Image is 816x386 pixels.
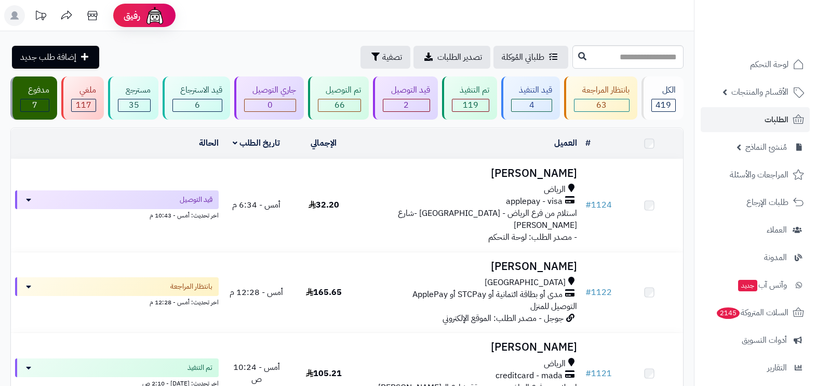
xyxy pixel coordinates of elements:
span: التقارير [767,361,787,375]
div: مسترجع [118,84,151,96]
span: 6 [195,99,200,111]
div: تم التوصيل [318,84,361,96]
div: اخر تحديث: أمس - 10:43 م [15,209,219,220]
span: 105.21 [306,367,342,380]
a: السلات المتروكة2145 [701,300,810,325]
span: 32.20 [309,199,339,211]
span: 2 [404,99,409,111]
span: تم التنفيذ [188,363,212,373]
div: 63 [574,99,628,111]
div: ملغي [71,84,96,96]
span: applepay - visa [506,196,563,208]
a: # [585,137,591,149]
a: مدفوع 7 [8,76,59,120]
span: لوحة التحكم [750,57,788,72]
div: بانتظار المراجعة [574,84,629,96]
span: طلباتي المُوكلة [502,51,544,63]
a: تحديثات المنصة [28,5,53,29]
span: وآتس آب [737,278,787,292]
span: # [585,367,591,380]
div: الكل [651,84,676,96]
div: 117 [72,99,95,111]
a: الطلبات [701,107,810,132]
span: أمس - 6:34 م [232,199,280,211]
img: logo-2.png [745,27,806,48]
span: طلبات الإرجاع [746,195,788,210]
a: طلباتي المُوكلة [493,46,568,69]
a: وآتس آبجديد [701,273,810,298]
span: العملاء [767,223,787,237]
span: 0 [267,99,273,111]
span: مدى أو بطاقة ائتمانية أو STCPay أو ApplePay [412,289,563,301]
div: 66 [318,99,360,111]
button: تصفية [360,46,410,69]
span: [GEOGRAPHIC_DATA] [485,277,566,289]
a: العميل [554,137,577,149]
span: الأقسام والمنتجات [731,85,788,99]
span: 2145 [717,307,740,319]
span: أمس - 12:28 م [230,286,283,299]
a: طلبات الإرجاع [701,190,810,215]
a: أدوات التسويق [701,328,810,353]
span: # [585,286,591,299]
span: 4 [529,99,534,111]
div: 0 [245,99,295,111]
a: قيد التنفيذ 4 [499,76,562,120]
div: تم التنفيذ [452,84,489,96]
div: 35 [118,99,150,111]
div: 7 [21,99,49,111]
div: اخر تحديث: أمس - 12:28 م [15,296,219,307]
div: 6 [173,99,222,111]
h3: [PERSON_NAME] [362,341,577,353]
a: #1122 [585,286,612,299]
a: قيد التوصيل 2 [371,76,439,120]
span: الطلبات [765,112,788,127]
a: بانتظار المراجعة 63 [562,76,639,120]
span: أدوات التسويق [742,333,787,348]
a: الكل419 [639,76,686,120]
span: استلام من فرع الرياض - [GEOGRAPHIC_DATA] -شارع [PERSON_NAME] [398,207,577,231]
span: 165.65 [306,286,342,299]
span: رفيق [124,9,140,22]
span: # [585,199,591,211]
a: قيد الاسترجاع 6 [160,76,232,120]
span: 419 [656,99,671,111]
span: بانتظار المراجعة [170,281,212,292]
span: 7 [32,99,37,111]
div: قيد التنفيذ [511,84,552,96]
a: #1121 [585,367,612,380]
a: مسترجع 35 [106,76,160,120]
h3: [PERSON_NAME] [362,168,577,179]
span: الرياض [544,184,566,196]
td: - مصدر الطلب: لوحة التحكم [357,159,581,252]
a: الحالة [199,137,219,149]
span: تصدير الطلبات [437,51,482,63]
div: قيد الاسترجاع [172,84,222,96]
span: 63 [596,99,607,111]
div: قيد التوصيل [383,84,430,96]
div: مدفوع [20,84,49,96]
img: ai-face.png [144,5,165,26]
span: 119 [463,99,478,111]
a: لوحة التحكم [701,52,810,77]
a: تم التنفيذ 119 [440,76,499,120]
a: جاري التوصيل 0 [232,76,305,120]
span: المدونة [764,250,787,265]
a: المدونة [701,245,810,270]
a: المراجعات والأسئلة [701,162,810,187]
a: تاريخ الطلب [233,137,280,149]
a: #1124 [585,199,612,211]
span: جديد [738,280,757,291]
span: 66 [335,99,345,111]
a: تم التوصيل 66 [306,76,371,120]
a: الإجمالي [311,137,337,149]
div: 2 [383,99,429,111]
a: ملغي 117 [59,76,105,120]
span: قيد التوصيل [180,195,212,205]
span: التوصيل للمنزل [530,300,577,313]
div: 119 [452,99,489,111]
span: تصفية [382,51,402,63]
span: 35 [129,99,139,111]
span: إضافة طلب جديد [20,51,76,63]
span: 117 [76,99,91,111]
